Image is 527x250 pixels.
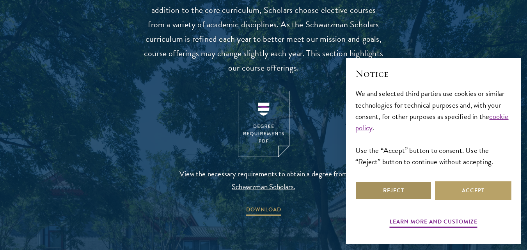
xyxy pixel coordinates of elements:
button: Reject [355,181,432,200]
h2: Notice [355,67,511,80]
button: Learn more and customize [390,217,477,229]
a: cookie policy [355,111,509,133]
span: DOWNLOAD [246,205,281,217]
div: We and selected third parties use cookies or similar technologies for technical purposes and, wit... [355,88,511,167]
a: View the necessary requirements to obtain a degree from Schwarzman Scholars. DOWNLOAD [172,91,355,217]
button: Accept [435,181,511,200]
span: View the necessary requirements to obtain a degree from Schwarzman Scholars. [172,167,355,193]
